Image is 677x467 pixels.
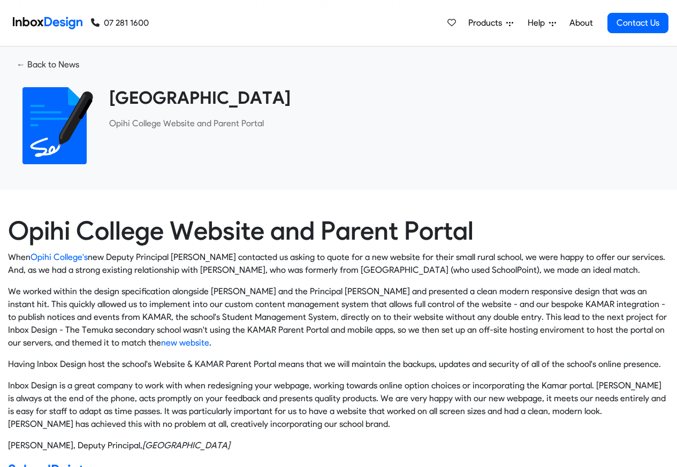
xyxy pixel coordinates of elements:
a: ← Back to News [8,55,88,74]
footer: [PERSON_NAME], Deputy Principal, [8,439,669,452]
p: Having Inbox Design host the school's Website & KAMAR Parent Portal means that we will maintain t... [8,358,669,371]
span: Help [528,17,549,29]
h1: Opihi College Website and Parent Portal [8,216,669,247]
a: 07 281 1600 [91,17,149,29]
img: 2022_01_18_icon_signature.svg [16,87,93,164]
a: Help [523,12,560,34]
a: Contact Us [607,13,668,33]
p: We worked within the design specification alongside [PERSON_NAME] and the Principal [PERSON_NAME]... [8,285,669,349]
span: Products [468,17,506,29]
p: Inbox Design is a great company to work with when redesigning your webpage, working towards onlin... [8,379,669,431]
cite: Opihi College [142,440,230,450]
p: ​Opihi College Website and Parent Portal [109,117,661,130]
heading: [GEOGRAPHIC_DATA] [109,87,661,109]
a: Products [464,12,518,34]
a: About [566,12,596,34]
a: new website [161,338,209,348]
p: When new Deputy Principal [PERSON_NAME] contacted us asking to quote for a new website for their ... [8,251,669,277]
a: Opihi College's [31,252,88,262]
